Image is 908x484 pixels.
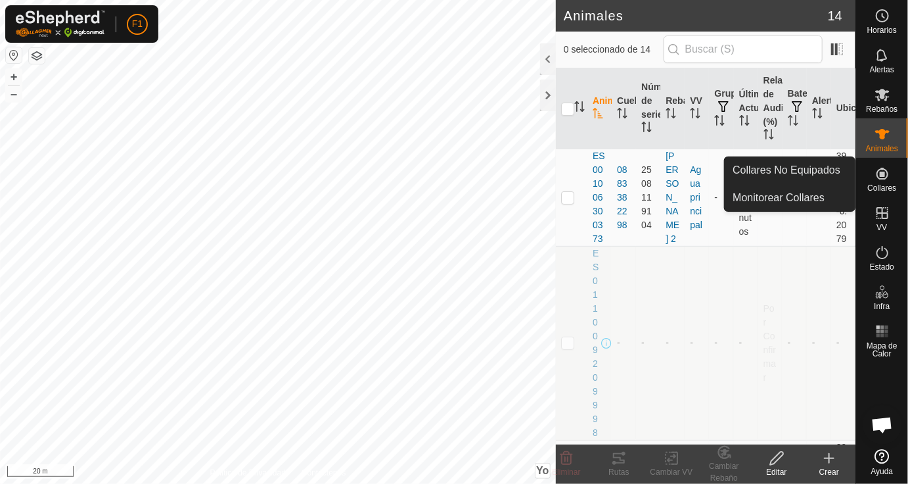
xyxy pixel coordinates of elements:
a: Contáctenos [302,467,346,479]
div: Rutas [593,466,645,478]
input: Buscar (S) [664,36,823,63]
div: 2508119104 [641,163,655,232]
a: Política de Privacidad [210,467,286,479]
div: - [641,336,655,350]
font: 39.85164, -6.2079 [836,151,849,244]
p-sorticon: Activar para ordenar [666,110,676,120]
font: Ubicación [836,103,880,113]
p-sorticon: Activar para ordenar [763,131,774,141]
span: Collares No Equipados [733,162,840,178]
span: Yo [536,465,549,476]
font: Última Actualización [739,89,798,113]
font: Relación de Audio (%) [763,75,802,127]
font: VV [690,95,702,106]
td: - [709,246,733,440]
div: [PERSON_NAME] 2 [666,149,679,246]
span: ES011009209998 [593,247,599,440]
font: Alertas [812,95,843,106]
p-sorticon: Activar para ordenar [788,117,798,128]
div: Chat abierto [863,405,902,445]
font: Rebaño [666,95,699,106]
a: Ayuda [856,444,908,481]
p-sorticon: Activar para ordenar [593,110,603,120]
div: Crear [803,466,855,478]
p-sorticon: Activar para ordenar [739,117,750,128]
span: F1 [132,17,143,31]
span: Alertas [870,66,894,74]
span: Mapa de Calor [859,342,905,358]
span: 14 [828,6,842,26]
p-sorticon: Activar para ordenar [617,110,627,120]
span: Ayuda [871,468,894,475]
p-sorticon: Activar para ordenar [714,117,725,128]
div: - [617,336,631,350]
td: - [783,149,807,246]
div: - [666,336,679,350]
div: Cambiar Rebaño [698,460,750,484]
span: Infra [874,302,890,310]
p-sorticon: Activar para ordenar [812,110,823,120]
span: Eliminar [552,468,580,477]
a: Agua principal [690,164,702,230]
h2: Animales [564,8,828,24]
font: Número de serie [641,82,676,120]
span: Por Confirmar [763,303,776,383]
span: Monitorear Collares [733,190,825,206]
p-sorticon: Activar para ordenar [690,110,700,120]
span: - [739,337,742,348]
td: - [831,246,855,440]
a: Monitorear Collares [725,185,855,211]
img: Logo Gallagher [16,11,105,37]
button: – [6,86,22,102]
td: - [807,149,831,246]
a: Collares No Equipados [725,157,855,183]
app-display-virtual-paddock-transition: - [690,337,693,348]
td: - [783,246,807,440]
font: Grupos [714,88,747,99]
span: VV [876,224,887,231]
td: - [709,149,733,246]
button: Yo [535,464,550,478]
span: 0 seleccionado de 14 [564,43,664,57]
span: Rebaños [866,105,897,113]
div: 0883382298 [617,163,631,232]
font: Batería [788,88,819,99]
td: - [807,246,831,440]
span: ES001006300373 [593,149,606,246]
p-sorticon: Activar para ordenar [641,124,652,134]
font: Cuello [617,95,645,106]
span: Estado [870,263,894,271]
div: Cambiar VV [645,466,698,478]
span: Collares [867,184,896,192]
p-sorticon: Activar para ordenar [574,103,585,114]
span: Animales [866,145,898,153]
button: Capas del Mapa [29,48,45,64]
div: Editar [750,466,803,478]
font: Animal [593,95,624,106]
button: + [6,69,22,85]
button: Restablecer Mapa [6,47,22,63]
span: Horarios [867,26,897,34]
